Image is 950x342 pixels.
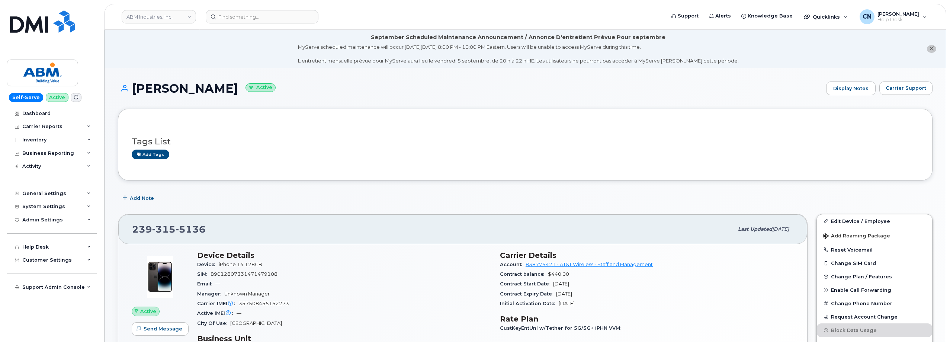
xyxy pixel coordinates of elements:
span: CustKeyEntUnl w/Tether for 5G/5G+ iPHN VVM [500,325,624,331]
a: Edit Device / Employee [817,214,932,228]
span: Email [197,281,215,287]
button: close notification [927,45,936,53]
div: September Scheduled Maintenance Announcement / Annonce D'entretient Prévue Pour septembre [371,33,665,41]
span: Contract Start Date [500,281,553,287]
button: Send Message [132,322,189,336]
span: Contract Expiry Date [500,291,556,297]
button: Add Note [118,192,160,205]
span: 239 [132,224,206,235]
span: $440.00 [548,271,569,277]
span: Add Note [130,195,154,202]
span: [DATE] [553,281,569,287]
h3: Device Details [197,251,491,260]
span: 89012807331471479108 [211,271,277,277]
a: 838775421 - AT&T Wireless - Staff and Management [526,262,653,267]
button: Add Roaming Package [817,228,932,243]
h3: Tags List [132,137,919,146]
span: Add Roaming Package [823,233,890,240]
button: Enable Call Forwarding [817,283,932,297]
span: Enable Call Forwarding [831,287,891,293]
span: SIM [197,271,211,277]
span: [GEOGRAPHIC_DATA] [230,320,282,326]
span: [DATE] [772,226,789,232]
button: Request Account Change [817,310,932,323]
button: Change SIM Card [817,256,932,270]
img: image20231002-3703462-njx0qo.jpeg [138,255,182,299]
h3: Rate Plan [500,314,794,323]
span: Unknown Manager [224,291,270,297]
h3: Carrier Details [500,251,794,260]
span: Carrier IMEI [197,301,239,306]
span: Send Message [144,325,182,332]
span: iPhone 14 128GB [219,262,262,267]
a: Display Notes [826,81,876,96]
span: Contract balance [500,271,548,277]
button: Change Plan / Features [817,270,932,283]
span: [DATE] [559,301,575,306]
span: Manager [197,291,224,297]
button: Block Data Usage [817,323,932,337]
span: 357508455152273 [239,301,289,306]
button: Carrier Support [879,81,933,95]
h1: [PERSON_NAME] [118,82,822,95]
span: Device [197,262,219,267]
span: — [215,281,220,287]
span: Active [140,308,156,315]
span: 5136 [176,224,206,235]
a: Add tags [132,150,169,159]
span: 315 [152,224,176,235]
span: Change Plan / Features [831,274,892,279]
span: Last updated [738,226,772,232]
span: Initial Activation Date [500,301,559,306]
div: MyServe scheduled maintenance will occur [DATE][DATE] 8:00 PM - 10:00 PM Eastern. Users will be u... [298,44,739,64]
span: City Of Use [197,320,230,326]
span: [DATE] [556,291,572,297]
span: Account [500,262,526,267]
button: Reset Voicemail [817,243,932,256]
button: Change Phone Number [817,297,932,310]
span: Active IMEI [197,310,237,316]
small: Active [245,83,276,92]
span: Carrier Support [886,84,926,92]
span: — [237,310,241,316]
